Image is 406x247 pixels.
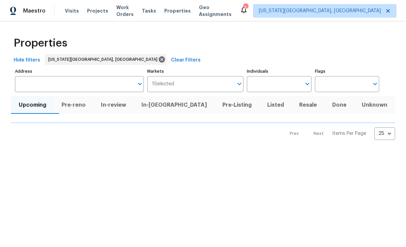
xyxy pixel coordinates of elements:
span: Maestro [23,7,46,14]
div: 25 [374,125,395,142]
span: Tasks [142,8,156,13]
span: Pre-Listing [219,100,255,110]
span: Properties [14,40,67,47]
label: Individuals [247,69,311,73]
button: Open [303,79,312,89]
button: Open [370,79,380,89]
span: Projects [87,7,108,14]
label: Flags [315,69,379,73]
span: Clear Filters [171,56,201,65]
span: In-review [97,100,130,110]
span: [US_STATE][GEOGRAPHIC_DATA], [GEOGRAPHIC_DATA] [259,7,381,14]
button: Clear Filters [168,54,203,67]
span: Geo Assignments [199,4,232,18]
span: Resale [295,100,320,110]
span: In-[GEOGRAPHIC_DATA] [138,100,211,110]
span: Visits [65,7,79,14]
span: Hide filters [14,56,40,65]
span: Upcoming [15,100,50,110]
span: Done [329,100,350,110]
div: [US_STATE][GEOGRAPHIC_DATA], [GEOGRAPHIC_DATA] [45,54,166,65]
button: Open [135,79,145,89]
nav: Pagination Navigation [283,127,395,140]
span: Unknown [358,100,391,110]
p: Items Per Page [332,130,366,137]
button: Hide filters [11,54,43,67]
span: Pre-reno [58,100,89,110]
label: Markets [147,69,244,73]
label: Address [15,69,144,73]
div: 5 [243,4,248,11]
span: [US_STATE][GEOGRAPHIC_DATA], [GEOGRAPHIC_DATA] [48,56,160,63]
span: 1 Selected [152,81,174,87]
span: Work Orders [116,4,134,18]
span: Properties [164,7,191,14]
span: Listed [264,100,287,110]
button: Open [235,79,244,89]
